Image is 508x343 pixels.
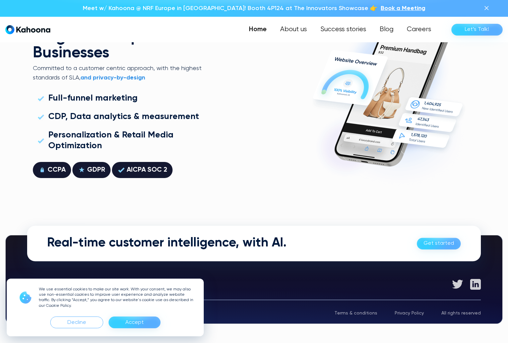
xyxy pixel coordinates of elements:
div: CDP, Data analytics & measurement [48,112,199,122]
p: We use essential cookies to make our site work. With your consent, we may also use non-essential ... [39,287,196,308]
div: CCPA [48,165,66,175]
div: Decline [67,317,86,328]
a: Terms & conditions [334,311,377,316]
a: Book a Meeting [381,4,425,13]
a: Careers [400,23,438,36]
div: Personalization & Retail Media Optimization [48,130,199,151]
div: AICPA SOC 2 [127,165,167,175]
span: Book a Meeting [381,5,425,11]
strong: and privacy-by-design [80,75,145,81]
div: Let’s Talk! [465,24,489,35]
a: Blog [373,23,400,36]
a: home [5,25,50,35]
div: Full-funnel marketing [48,93,138,104]
a: Let’s Talk! [451,24,503,36]
a: About us [273,23,314,36]
a: Success stories [314,23,373,36]
div: All rights reserved [441,311,481,316]
p: Committed to a customer centric approach, with the highest standards of SLA, [33,64,203,82]
a: Get started [417,238,461,249]
h2: Real-time customer intelligence, with AI. [47,236,287,251]
div: GDPR [87,165,105,175]
p: Meet w/ Kahoona @ NRF Europe in [GEOGRAPHIC_DATA]! Booth 4P124 at The Innovators Showcase 👉 [83,4,377,13]
div: Accept [109,317,161,328]
div: Accept [125,317,144,328]
div: Decline [50,317,103,328]
a: Home [242,23,273,36]
a: Privacy Policy [395,311,424,316]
